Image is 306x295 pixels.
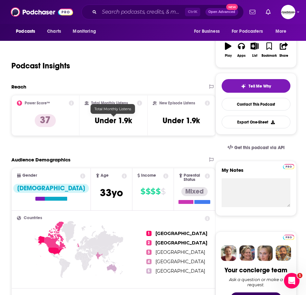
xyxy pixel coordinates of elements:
img: Jules Profile [257,245,273,261]
button: Show profile menu [281,5,295,19]
label: My Notes [222,167,290,178]
span: More [275,27,287,36]
span: 4 [146,259,152,264]
span: For Podcasters [232,27,263,36]
a: Get this podcast via API [222,140,290,156]
span: [GEOGRAPHIC_DATA] [155,268,205,274]
div: [DEMOGRAPHIC_DATA] [13,184,89,193]
span: [GEOGRAPHIC_DATA] [155,249,205,255]
a: Pro website [283,163,294,169]
h2: Reach [11,84,26,90]
a: Show notifications dropdown [247,6,258,18]
h2: Audience Demographics [11,157,70,163]
img: Podchaser Pro [283,235,294,240]
span: Open Advanced [208,10,235,14]
span: Monitoring [73,27,96,36]
button: Open AdvancedNew [205,8,238,16]
span: Tell Me Why [249,84,271,89]
button: Share [277,38,290,62]
div: Your concierge team [225,266,287,274]
div: Ask a question or make a request. [222,277,290,287]
img: Barbara Profile [239,245,255,261]
img: Podchaser Pro [283,164,294,169]
div: Share [279,54,288,58]
button: open menu [11,25,43,38]
span: $ [141,186,145,197]
button: Play [222,38,235,62]
span: 3 [146,250,152,255]
div: Apps [237,54,246,58]
span: Gender [22,173,37,178]
span: $ [151,186,155,197]
span: $ [156,186,160,197]
span: [GEOGRAPHIC_DATA] [155,230,207,236]
span: New [226,4,238,10]
span: Ctrl K [185,8,200,16]
div: List [252,54,257,58]
div: Bookmark [262,54,277,58]
a: Pro website [283,234,294,240]
span: $ [146,186,150,197]
h1: Podcast Insights [11,61,70,71]
span: 1 [146,231,152,236]
img: Jon Profile [275,245,291,261]
h3: Under 1.9k [95,116,132,125]
span: For Business [194,27,220,36]
button: Apps [235,38,248,62]
iframe: Intercom live chat [284,273,300,289]
img: Podchaser - Follow, Share and Rate Podcasts [11,6,73,18]
button: Bookmark [261,38,277,62]
a: Charts [43,25,65,38]
button: tell me why sparkleTell Me Why [222,79,290,93]
span: Podcasts [16,27,35,36]
span: Get this podcast via API [234,145,285,150]
button: open menu [190,25,228,38]
input: Search podcasts, credits, & more... [99,7,185,17]
span: 1 [297,273,302,278]
span: Logged in as jvervelde [281,5,295,19]
div: Search podcasts, credits, & more... [81,5,244,19]
span: $ [161,186,165,197]
img: User Profile [281,5,295,19]
button: open menu [271,25,295,38]
div: Mixed [181,187,208,196]
span: 2 [146,240,152,245]
h3: Under 1.9k [163,116,200,125]
h2: Total Monthly Listens [91,101,128,105]
span: Parental Status [184,173,204,182]
span: Countries [24,216,42,220]
h2: New Episode Listens [159,101,195,105]
p: 37 [35,114,56,127]
button: Export One-Sheet [222,116,290,128]
div: Play [225,54,232,58]
span: Charts [47,27,61,36]
button: open menu [68,25,104,38]
span: Total Monthly Listens [94,107,131,111]
button: List [248,38,261,62]
img: Sydney Profile [221,245,237,261]
a: Contact This Podcast [222,98,290,111]
span: [GEOGRAPHIC_DATA] [155,240,207,246]
span: 5 [146,268,152,274]
img: tell me why sparkle [241,84,246,89]
h2: Power Score™ [25,101,50,105]
span: [GEOGRAPHIC_DATA] [155,259,205,265]
span: Age [101,173,109,178]
span: 33 yo [100,186,123,199]
button: open menu [227,25,272,38]
a: Show notifications dropdown [263,6,273,18]
span: Income [141,173,156,178]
